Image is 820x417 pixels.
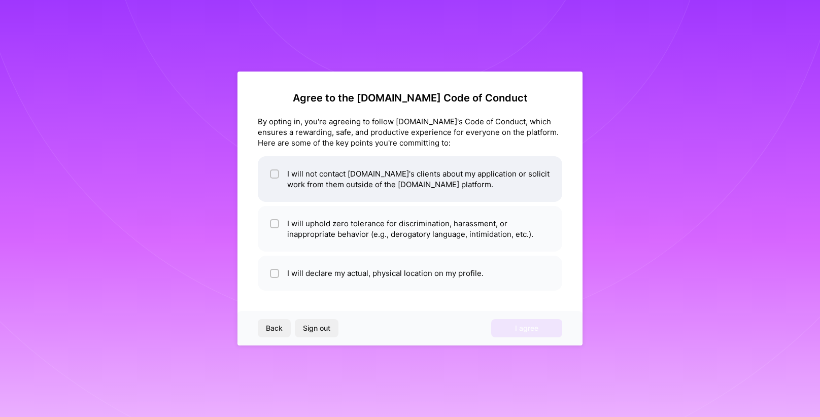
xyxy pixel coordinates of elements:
button: Sign out [295,319,338,337]
div: By opting in, you're agreeing to follow [DOMAIN_NAME]'s Code of Conduct, which ensures a rewardin... [258,116,562,148]
button: Back [258,319,291,337]
span: Sign out [303,323,330,333]
li: I will declare my actual, physical location on my profile. [258,256,562,291]
h2: Agree to the [DOMAIN_NAME] Code of Conduct [258,92,562,104]
li: I will uphold zero tolerance for discrimination, harassment, or inappropriate behavior (e.g., der... [258,206,562,252]
span: Back [266,323,283,333]
li: I will not contact [DOMAIN_NAME]'s clients about my application or solicit work from them outside... [258,156,562,202]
